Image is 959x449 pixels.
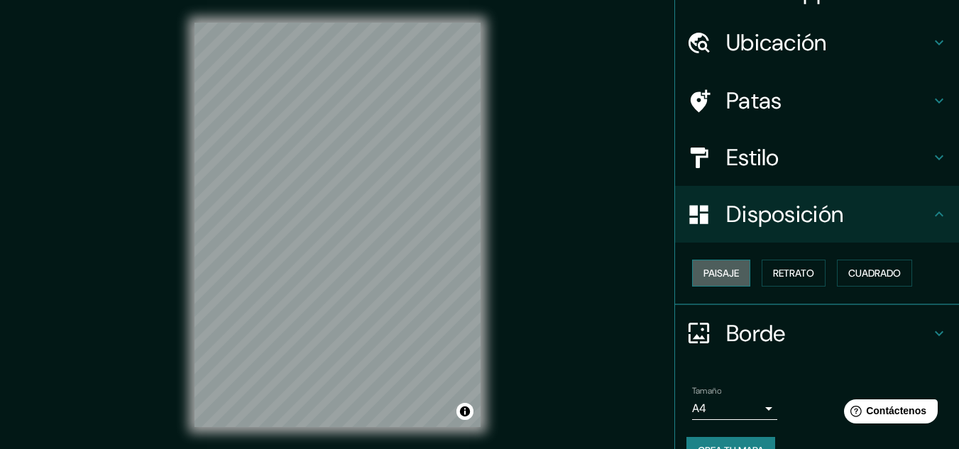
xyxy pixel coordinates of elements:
[773,267,814,279] font: Retrato
[692,385,721,397] font: Tamaño
[726,143,779,172] font: Estilo
[675,129,959,186] div: Estilo
[848,267,901,279] font: Cuadrado
[456,403,473,420] button: Activar o desactivar atribución
[692,401,706,416] font: A4
[675,305,959,362] div: Borde
[726,28,827,57] font: Ubicación
[692,397,777,420] div: A4
[837,260,912,287] button: Cuadrado
[194,23,481,427] canvas: Mapa
[675,14,959,71] div: Ubicación
[833,394,943,433] iframe: Lanzador de widgets de ayuda
[762,260,826,287] button: Retrato
[675,72,959,129] div: Patas
[726,318,786,348] font: Borde
[675,186,959,243] div: Disposición
[726,199,843,229] font: Disposición
[726,86,782,116] font: Patas
[703,267,739,279] font: Paisaje
[692,260,750,287] button: Paisaje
